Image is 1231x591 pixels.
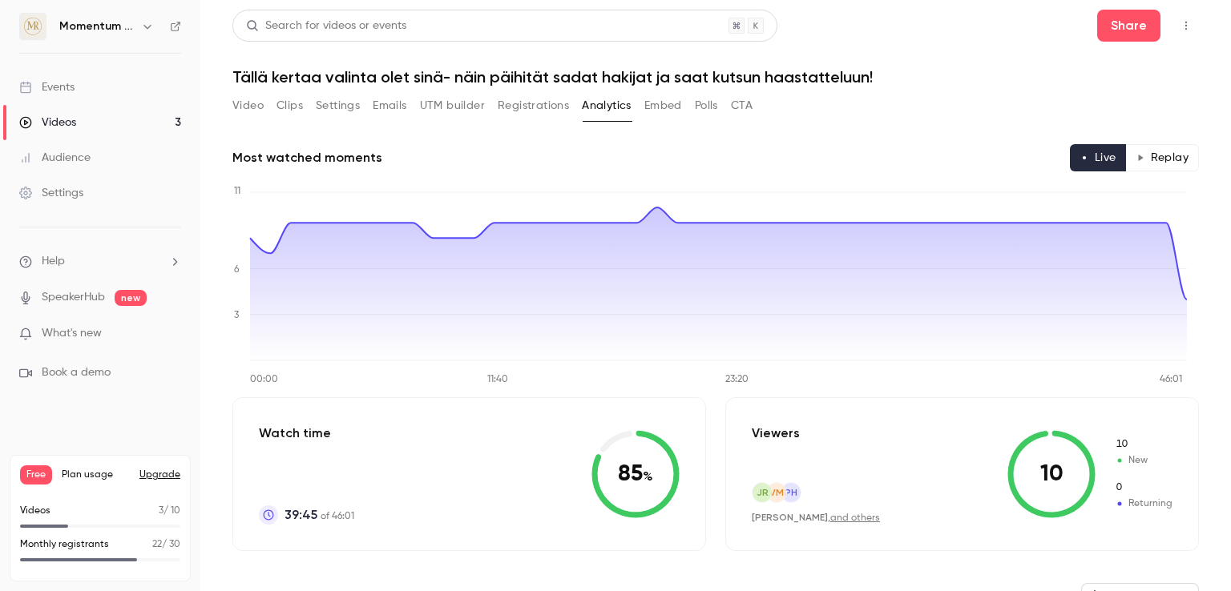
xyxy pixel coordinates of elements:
[285,505,354,525] p: of 46:01
[250,375,278,384] tspan: 00:00
[19,115,76,131] div: Videos
[62,468,130,481] span: Plan usage
[42,253,65,270] span: Help
[1115,437,1172,452] span: New
[20,465,52,484] span: Free
[234,265,240,275] tspan: 6
[725,375,749,384] tspan: 23:20
[259,424,354,443] p: Watch time
[316,93,360,119] button: Settings
[1097,10,1160,42] button: Share
[234,187,240,196] tspan: 11
[757,485,769,500] span: JR
[1115,480,1172,495] span: Returning
[1160,375,1182,384] tspan: 46:01
[115,290,147,306] span: new
[139,468,180,481] button: Upgrade
[42,289,105,306] a: SpeakerHub
[19,79,75,95] div: Events
[276,93,303,119] button: Clips
[1115,453,1172,468] span: New
[159,504,180,518] p: / 10
[20,537,109,552] p: Monthly registrants
[752,424,800,443] p: Viewers
[769,485,784,500] span: VM
[752,512,828,523] span: [PERSON_NAME]
[59,18,135,34] h6: Momentum Renaissance
[644,93,682,119] button: Embed
[1070,144,1127,171] button: Live
[232,67,1199,86] h1: Tällä kertaa valinta olet sinä- näin päihität sadat hakijat ja saat kutsun haastatteluun!
[19,185,83,201] div: Settings
[20,504,50,518] p: Videos
[1115,497,1172,511] span: Returning
[830,513,880,523] a: and others
[19,150,91,166] div: Audience
[420,93,485,119] button: UTM builder
[232,148,382,167] h2: Most watched moments
[42,325,102,342] span: What's new
[19,253,181,270] li: help-dropdown-opener
[234,311,239,320] tspan: 3
[152,540,162,549] span: 22
[785,485,797,500] span: PH
[232,93,264,119] button: Video
[752,511,880,525] div: ,
[731,93,753,119] button: CTA
[498,93,569,119] button: Registrations
[582,93,632,119] button: Analytics
[152,537,180,552] p: / 30
[487,375,508,384] tspan: 11:40
[42,364,111,381] span: Book a demo
[695,93,718,119] button: Polls
[20,14,46,39] img: Momentum Renaissance
[373,93,406,119] button: Emails
[159,506,163,516] span: 3
[1126,144,1199,171] button: Replay
[246,18,406,34] div: Search for videos or events
[1173,13,1199,38] button: Top Bar Actions
[285,505,317,525] span: 39:45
